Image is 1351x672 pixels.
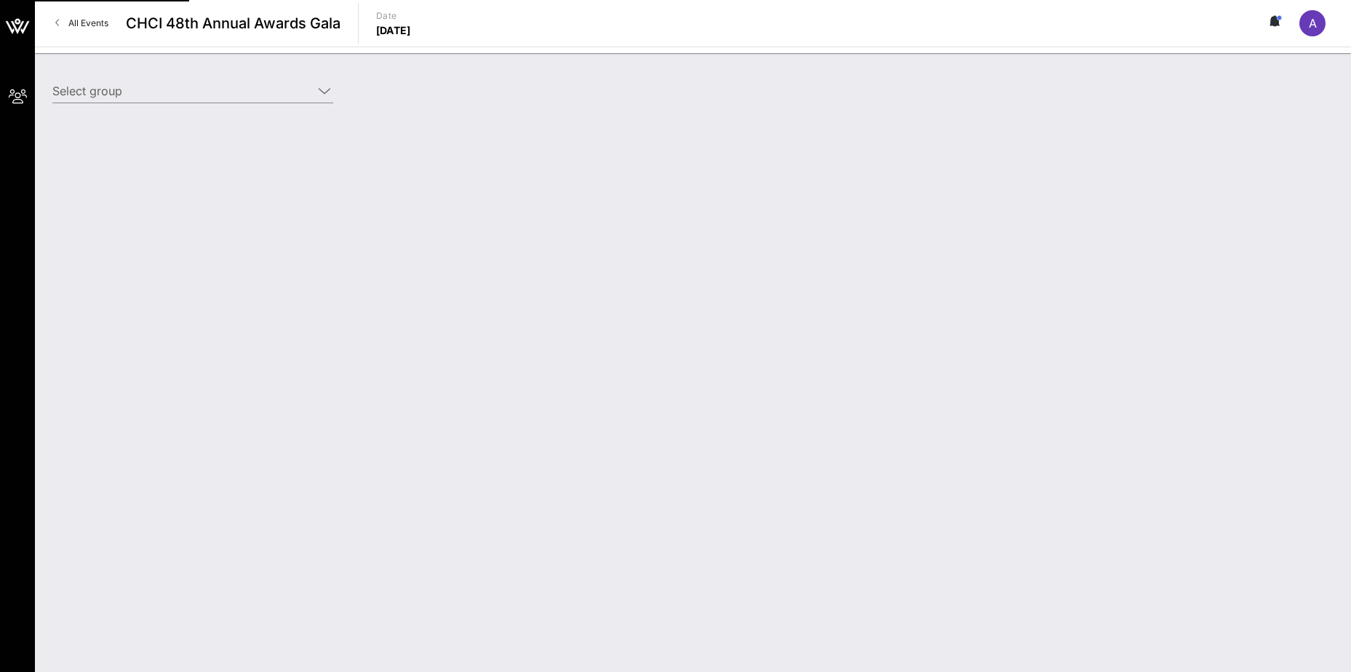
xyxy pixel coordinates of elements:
p: Date [376,9,411,23]
a: All Events [47,12,117,35]
p: [DATE] [376,23,411,38]
div: A [1299,10,1326,36]
span: A [1309,16,1317,31]
span: CHCI 48th Annual Awards Gala [126,12,340,34]
span: All Events [68,17,108,28]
